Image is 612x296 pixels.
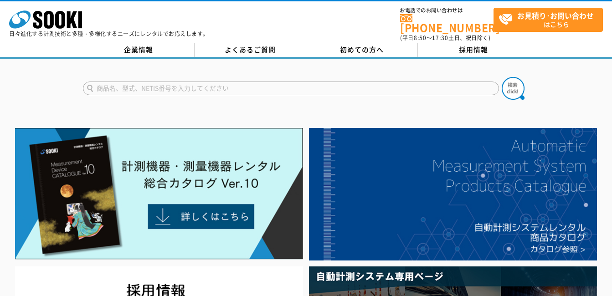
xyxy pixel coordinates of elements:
img: Catalog Ver10 [15,128,303,260]
input: 商品名、型式、NETIS番号を入力してください [83,82,499,95]
span: はこちら [499,8,602,31]
a: 企業情報 [83,43,195,57]
a: よくあるご質問 [195,43,306,57]
a: お見積り･お問い合わせはこちら [494,8,603,32]
a: 初めての方へ [306,43,418,57]
p: 日々進化する計測技術と多種・多様化するニーズにレンタルでお応えします。 [9,31,209,36]
strong: お見積り･お問い合わせ [517,10,594,21]
img: btn_search.png [502,77,525,100]
a: 採用情報 [418,43,530,57]
span: 17:30 [432,34,448,42]
span: 8:50 [414,34,427,42]
span: 初めての方へ [340,45,384,55]
span: (平日 ～ 土日、祝日除く) [400,34,490,42]
a: [PHONE_NUMBER] [400,14,494,33]
img: 自動計測システムカタログ [309,128,597,261]
span: お電話でのお問い合わせは [400,8,494,13]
